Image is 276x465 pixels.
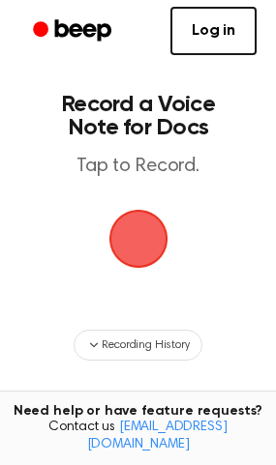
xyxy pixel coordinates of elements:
button: Recording History [74,330,201,361]
a: Beep [19,13,129,50]
a: [EMAIL_ADDRESS][DOMAIN_NAME] [87,421,228,451]
h1: Record a Voice Note for Docs [35,93,241,139]
img: Beep Logo [109,210,168,268]
span: Recording History [102,336,189,354]
span: Contact us [12,420,264,453]
p: Tap to Record. [35,155,241,179]
a: Log in [170,7,257,55]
